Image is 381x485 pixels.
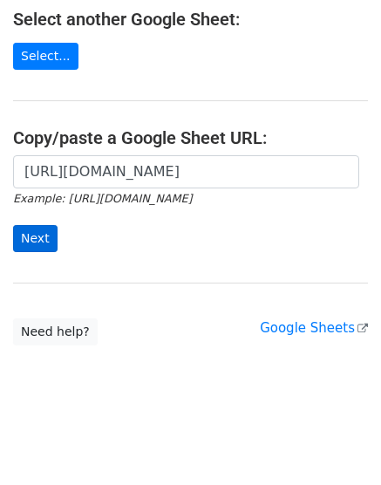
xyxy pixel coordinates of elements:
input: Next [13,225,58,252]
h4: Select another Google Sheet: [13,9,368,30]
a: Need help? [13,318,98,345]
input: Paste your Google Sheet URL here [13,155,359,188]
a: Google Sheets [260,320,368,336]
small: Example: [URL][DOMAIN_NAME] [13,192,192,205]
h4: Copy/paste a Google Sheet URL: [13,127,368,148]
a: Select... [13,43,78,70]
iframe: Chat Widget [294,401,381,485]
